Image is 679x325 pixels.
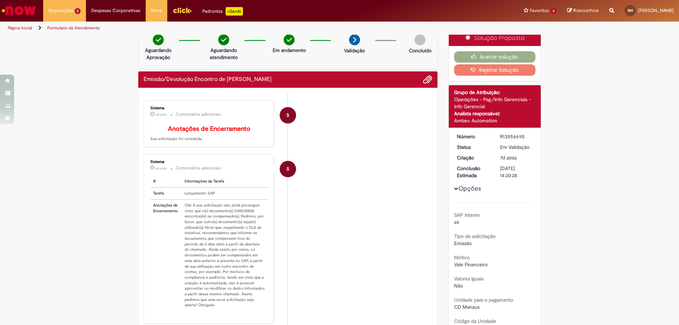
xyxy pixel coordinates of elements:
img: click_logo_yellow_360x200.png [173,5,192,16]
div: Analista responsável: [454,110,536,117]
div: Sistema [150,160,268,164]
b: Unidade para o pagamento [454,297,513,303]
span: Rascunhos [573,7,599,14]
h2: Emissão/Devolução Encontro de Contas Fornecedor Histórico de tíquete [144,76,272,83]
b: Anotações de Encerramento [168,125,250,133]
ul: Trilhas de página [5,22,447,35]
dt: Status [452,144,495,151]
img: check-circle-green.png [153,34,164,45]
img: arrow-next.png [349,34,360,45]
button: Aceitar solução [454,51,536,63]
p: Validação [344,47,365,54]
small: Comentários adicionais [176,165,221,171]
a: Página inicial [8,25,32,31]
span: 7d atrás [500,155,517,161]
div: Padroniza [202,7,243,16]
div: System [280,161,296,177]
p: +GenAi [226,7,243,16]
div: Em Validação [500,144,533,151]
b: Código da Unidade [454,318,496,324]
b: SAP Interim [454,212,480,218]
p: Aguardando Aprovação [141,47,175,61]
b: Tipo de solicitação [454,233,495,239]
img: check-circle-green.png [218,34,229,45]
img: img-circle-grey.png [414,34,425,45]
div: 22/09/2025 17:39:00 [500,154,533,161]
span: Emissão [454,240,472,246]
small: Comentários adicionais [176,111,221,117]
button: Adicionar anexos [423,75,432,84]
span: Requisições [48,7,73,14]
span: Vale Financeiro [454,261,488,268]
span: More [151,7,162,14]
span: Despesas Corporativas [91,7,140,14]
div: Operações - Pag./Info Gerenciais - Info Gerencial [454,96,536,110]
th: Informações da Tarefa [182,176,268,187]
time: 22/09/2025 17:39:00 [500,155,517,161]
span: 4d atrás [156,112,167,117]
td: Olá! A sua solicitação não pôde prosseguir visto que o(s) documento(s) 5100135802 encontra(m)-se ... [182,199,268,311]
div: Grupo de Atribuição: [454,89,536,96]
img: check-circle-green.png [284,34,295,45]
a: Formulário de Atendimento [47,25,100,31]
span: S [286,107,289,124]
dt: Número [452,133,495,140]
span: CD Manaus [454,304,480,310]
span: [PERSON_NAME] [638,7,674,13]
span: 4d atrás [156,166,167,170]
dt: Criação [452,154,495,161]
td: Lançamento SAP [182,187,268,199]
span: s4 [454,219,459,225]
th: # [150,176,182,187]
div: Sistema [150,106,268,110]
p: Aguardando atendimento [207,47,241,61]
p: Em andamento [273,47,306,54]
div: Solução Proposta [449,31,541,46]
span: S [286,161,289,178]
b: Motivo [454,254,470,261]
a: Rascunhos [567,7,599,14]
span: 2 [551,8,557,14]
time: 26/09/2025 13:40:59 [156,166,167,170]
div: Ambev Automation [454,117,536,124]
button: Rejeitar Solução [454,64,536,76]
img: ServiceNow [1,4,37,18]
th: Tarefa [150,187,182,199]
div: System [280,107,296,123]
div: R13556690 [500,133,533,140]
dt: Conclusão Estimada [452,165,495,179]
time: 26/09/2025 13:41:02 [156,112,167,117]
b: Valores Iguais [454,275,483,282]
div: [DATE] 14:20:28 [500,165,533,179]
span: 2 [75,8,81,14]
p: Sua solicitação foi concluída. [150,126,268,142]
p: Concluído [409,47,431,54]
span: BM [628,8,633,13]
span: Favoritos [530,7,549,14]
span: Não [454,283,463,289]
th: Anotações de Encerramento [150,199,182,311]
